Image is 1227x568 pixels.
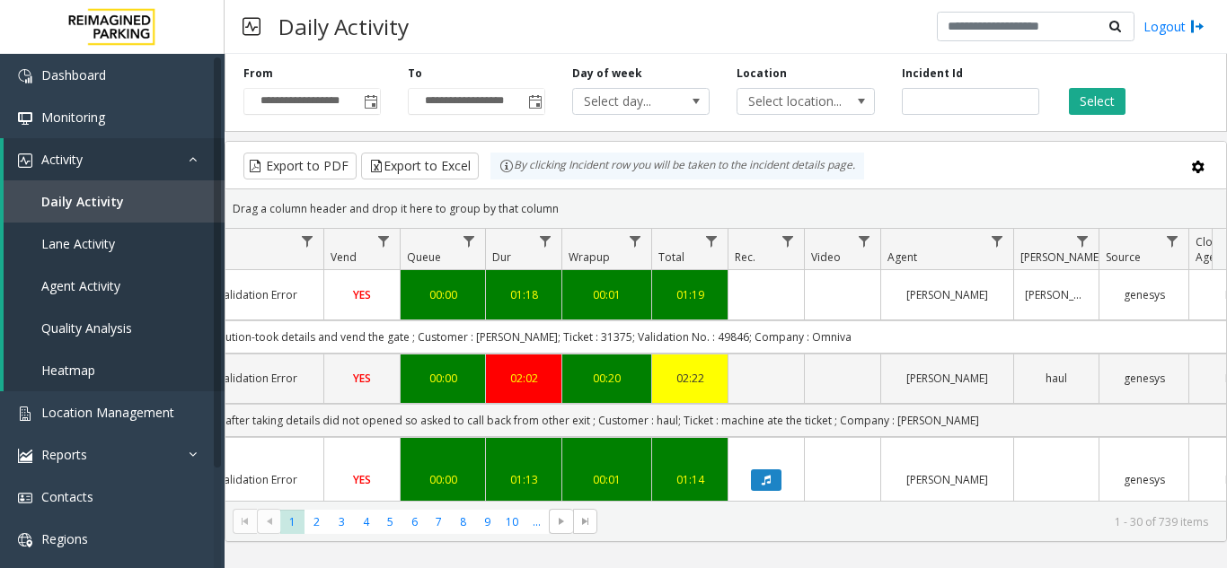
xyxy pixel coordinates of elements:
a: 00:00 [411,286,474,303]
a: Heatmap [4,349,225,391]
a: Rec. Filter Menu [776,229,800,253]
h3: Daily Activity [269,4,418,48]
div: 01:14 [663,471,717,488]
span: Go to the next page [549,509,573,534]
a: Validation Error [202,471,313,488]
span: Page 8 [451,510,475,534]
a: Quality Analysis [4,307,225,349]
div: Data table [225,229,1226,501]
span: Vend [331,249,357,265]
span: YES [353,371,371,386]
img: 'icon' [18,491,32,505]
span: Dur [492,249,511,265]
img: 'icon' [18,153,32,168]
a: [PERSON_NAME] [892,286,1002,303]
span: Select day... [573,89,682,114]
a: YES [335,471,389,488]
button: Export to Excel [361,153,479,179]
span: Daily Activity [41,193,124,210]
span: Wrapup [569,249,610,265]
span: Page 1 [280,510,305,534]
a: Activity [4,138,225,180]
a: genesys [1110,286,1178,303]
span: Queue [407,249,441,265]
a: 01:13 [497,471,551,488]
div: 02:02 [497,370,551,387]
span: Page 9 [475,510,499,534]
span: Go to the next page [554,514,569,529]
span: Activity [41,151,83,168]
span: Page 4 [354,510,378,534]
label: Location [737,66,787,82]
a: 00:00 [411,370,474,387]
a: Validation Error [202,286,313,303]
button: Select [1069,88,1125,115]
img: 'icon' [18,111,32,126]
img: 'icon' [18,449,32,463]
a: [PERSON_NAME] [892,370,1002,387]
img: logout [1190,17,1205,36]
span: [PERSON_NAME] [1020,249,1102,265]
span: Select location... [737,89,846,114]
a: Agent Activity [4,265,225,307]
a: [PERSON_NAME] [1025,286,1088,303]
label: Incident Id [902,66,963,82]
span: Go to the last page [573,509,597,534]
span: Page 7 [427,510,451,534]
span: Go to the last page [578,514,593,529]
a: Issue Filter Menu [296,229,320,253]
div: 00:20 [573,370,640,387]
a: genesys [1110,370,1178,387]
span: Regions [41,530,88,547]
span: Page 10 [500,510,525,534]
span: Contacts [41,488,93,505]
span: Toggle popup [525,89,544,114]
img: 'icon' [18,533,32,547]
a: Agent Filter Menu [985,229,1010,253]
a: Vend Filter Menu [372,229,396,253]
span: Total [658,249,684,265]
div: By clicking Incident row you will be taken to the incident details page. [490,153,864,179]
span: Page 6 [402,510,427,534]
span: Reports [41,446,87,463]
span: Toggle popup [360,89,380,114]
a: haul [1025,370,1088,387]
span: Page 2 [305,510,329,534]
span: Heatmap [41,362,95,379]
img: pageIcon [243,4,260,48]
span: Rec. [735,249,755,265]
kendo-pager-info: 1 - 30 of 739 items [608,514,1208,529]
span: Quality Analysis [41,319,132,336]
a: Validation Error [202,370,313,387]
a: 00:01 [573,471,640,488]
span: Lane Activity [41,235,115,252]
a: YES [335,370,389,387]
span: Page 3 [330,510,354,534]
span: Monitoring [41,109,105,126]
a: Parker Filter Menu [1071,229,1095,253]
span: Location Management [41,404,174,421]
label: Day of week [572,66,642,82]
a: YES [335,286,389,303]
span: YES [353,287,371,302]
a: genesys [1110,471,1178,488]
span: Source [1106,249,1141,265]
img: infoIcon.svg [499,159,514,173]
a: Queue Filter Menu [457,229,481,253]
div: Drag a column header and drop it here to group by that column [225,193,1226,224]
a: Dur Filter Menu [534,229,558,253]
span: Dashboard [41,66,106,83]
a: 01:19 [663,286,717,303]
a: Total Filter Menu [700,229,724,253]
a: Daily Activity [4,180,225,223]
img: 'icon' [18,69,32,83]
a: Lane Activity [4,223,225,265]
a: Source Filter Menu [1161,229,1185,253]
img: 'icon' [18,406,32,421]
a: Video Filter Menu [852,229,877,253]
